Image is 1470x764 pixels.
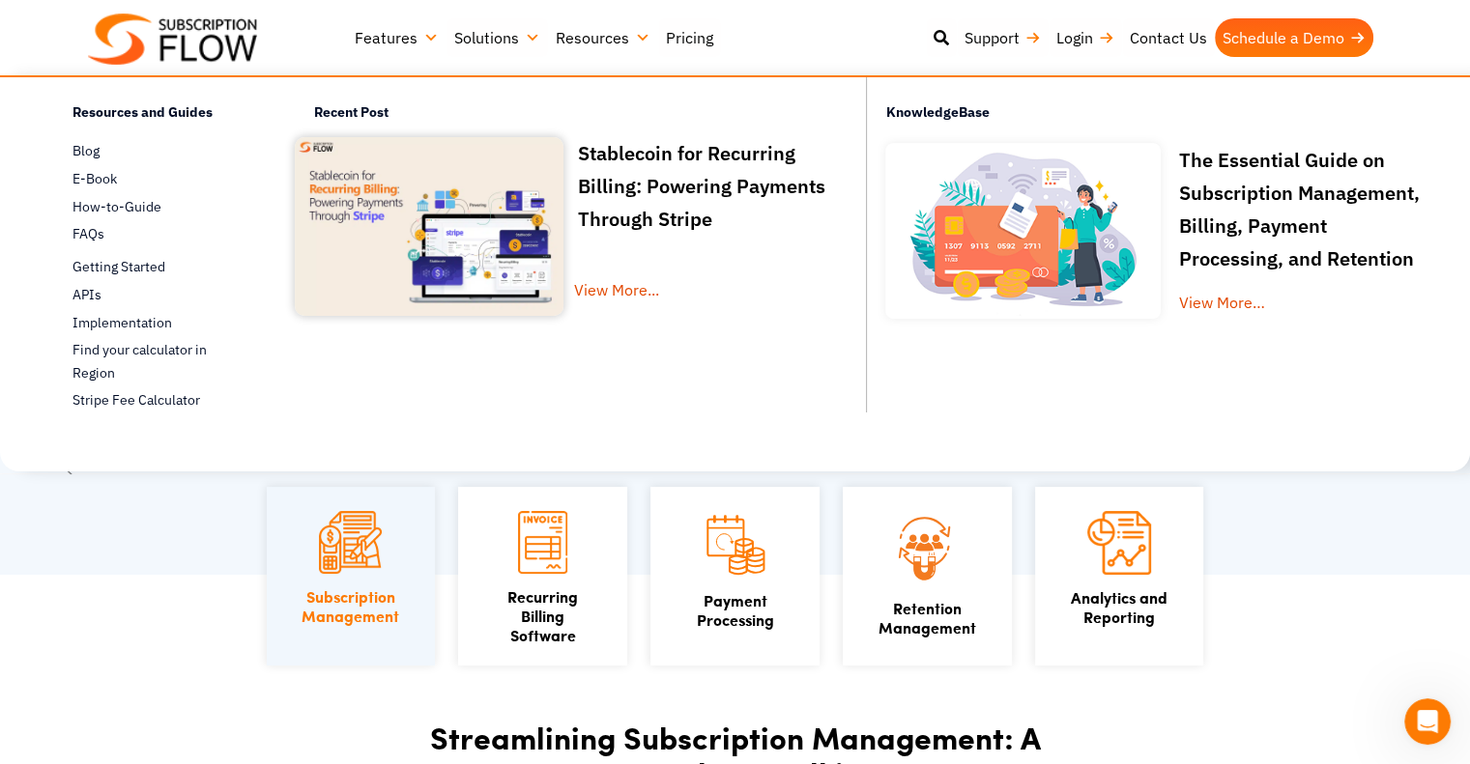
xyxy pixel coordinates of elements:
a: Support [957,18,1049,57]
iframe: Intercom live chat [1404,698,1451,745]
a: Features [347,18,447,57]
img: Stablecoin for Recurring Billing [295,137,563,316]
a: E-Book [72,167,246,190]
a: SubscriptionManagement [302,585,399,627]
img: Retention Management icon [872,511,983,584]
img: Subscriptionflow [88,14,257,65]
a: How-to-Guide [72,195,246,218]
a: View More... [574,277,832,332]
a: Resources [548,18,658,57]
img: Recurring Billing Software icon [518,511,567,574]
img: Subscription Management icon [319,511,382,574]
a: Find your calculator in Region [72,339,246,385]
span: How-to-Guide [72,197,161,217]
p: The Essential Guide on Subscription Management, Billing, Payment Processing, and Retention [1179,144,1422,275]
a: APIs [72,283,246,306]
h4: KnowledgeBase [886,92,1451,134]
a: Blog [72,139,246,162]
span: FAQs [72,224,104,244]
a: Solutions [447,18,548,57]
a: Schedule a Demo [1215,18,1373,57]
a: View More… [1179,293,1265,312]
img: Online-recurring-Billing-software [877,134,1169,327]
img: Analytics and Reporting icon [1087,511,1151,575]
span: Implementation [72,313,172,333]
a: Implementation [72,311,246,334]
a: Analytics andReporting [1071,586,1167,628]
a: Recurring Billing Software [507,585,578,646]
a: Stablecoin for Recurring Billing: Powering Payments Through Stripe [578,140,825,238]
a: Pricing [658,18,721,57]
a: FAQs [72,223,246,246]
a: Retention Management [879,597,976,638]
a: Login [1049,18,1122,57]
h4: Resources and Guides [72,101,246,129]
a: Getting Started [72,255,246,278]
img: Payment Processing icon [704,511,766,578]
span: Getting Started [72,257,165,277]
span: Blog [72,141,100,161]
span: APIs [72,285,101,305]
a: Contact Us [1122,18,1215,57]
a: Stripe Fee Calculator [72,389,246,412]
span: E-Book [72,169,117,189]
a: PaymentProcessing [696,589,773,631]
h4: Recent Post [314,101,850,129]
